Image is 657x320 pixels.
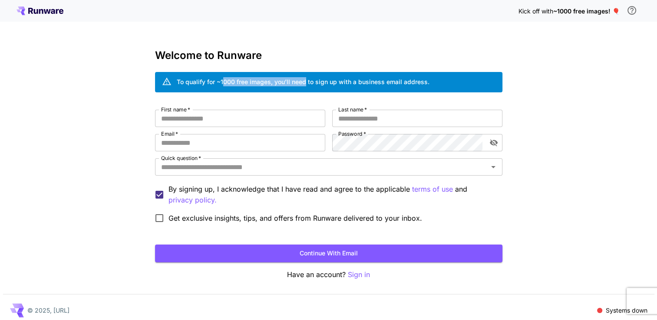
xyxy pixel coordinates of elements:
[168,195,217,206] button: By signing up, I acknowledge that I have read and agree to the applicable terms of use and
[487,161,499,173] button: Open
[168,213,422,223] span: Get exclusive insights, tips, and offers from Runware delivered to your inbox.
[348,269,370,280] button: Sign in
[412,184,453,195] p: terms of use
[155,269,502,280] p: Have an account?
[168,184,495,206] p: By signing up, I acknowledge that I have read and agree to the applicable and
[155,49,502,62] h3: Welcome to Runware
[27,306,69,315] p: © 2025, [URL]
[623,2,640,19] button: In order to qualify for free credit, you need to sign up with a business email address and click ...
[486,135,502,150] button: toggle password visibility
[161,106,190,113] label: First name
[161,130,178,137] label: Email
[155,245,502,262] button: Continue with email
[518,7,553,15] span: Kick off with
[553,7,620,15] span: ~1000 free images! 🎈
[412,184,453,195] button: By signing up, I acknowledge that I have read and agree to the applicable and privacy policy.
[338,106,367,113] label: Last name
[161,154,201,162] label: Quick question
[606,306,647,315] p: Systems down
[177,77,429,86] div: To qualify for ~1000 free images, you’ll need to sign up with a business email address.
[168,195,217,206] p: privacy policy.
[338,130,366,137] label: Password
